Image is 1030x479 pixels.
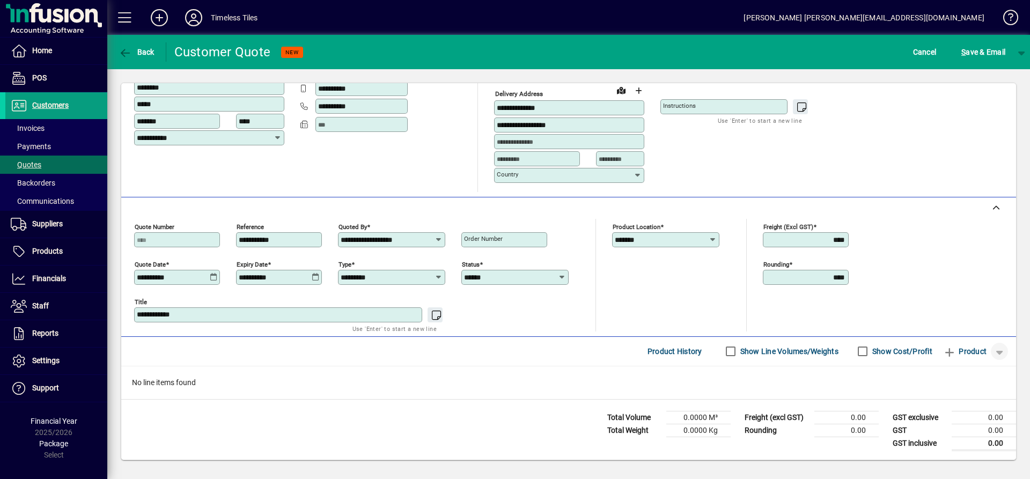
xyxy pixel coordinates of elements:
[5,156,107,174] a: Quotes
[870,346,932,357] label: Show Cost/Profit
[613,82,630,99] a: View on map
[121,366,1016,399] div: No line items found
[11,179,55,187] span: Backorders
[32,247,63,255] span: Products
[135,223,174,230] mat-label: Quote number
[938,342,992,361] button: Product
[11,142,51,151] span: Payments
[5,266,107,292] a: Financials
[135,298,147,305] mat-label: Title
[5,293,107,320] a: Staff
[630,82,647,99] button: Choose address
[5,137,107,156] a: Payments
[718,114,802,127] mat-hint: Use 'Enter' to start a new line
[135,260,166,268] mat-label: Quote date
[32,46,52,55] span: Home
[462,260,480,268] mat-label: Status
[5,211,107,238] a: Suppliers
[887,411,952,424] td: GST exclusive
[961,48,966,56] span: S
[11,160,41,169] span: Quotes
[952,411,1016,424] td: 0.00
[744,9,984,26] div: [PERSON_NAME] [PERSON_NAME][EMAIL_ADDRESS][DOMAIN_NAME]
[107,42,166,62] app-page-header-button: Back
[119,48,154,56] span: Back
[663,102,696,109] mat-label: Instructions
[31,417,77,425] span: Financial Year
[32,329,58,337] span: Reports
[211,9,257,26] div: Timeless Tiles
[952,437,1016,450] td: 0.00
[32,384,59,392] span: Support
[602,411,666,424] td: Total Volume
[910,42,939,62] button: Cancel
[814,424,879,437] td: 0.00
[602,424,666,437] td: Total Weight
[5,119,107,137] a: Invoices
[11,124,45,132] span: Invoices
[116,42,157,62] button: Back
[5,192,107,210] a: Communications
[763,260,789,268] mat-label: Rounding
[339,223,367,230] mat-label: Quoted by
[5,38,107,64] a: Home
[32,301,49,310] span: Staff
[32,356,60,365] span: Settings
[176,8,211,27] button: Profile
[285,49,299,56] span: NEW
[497,171,518,178] mat-label: Country
[961,43,1005,61] span: ave & Email
[739,424,814,437] td: Rounding
[814,411,879,424] td: 0.00
[339,260,351,268] mat-label: Type
[5,238,107,265] a: Products
[666,411,731,424] td: 0.0000 M³
[142,8,176,27] button: Add
[952,424,1016,437] td: 0.00
[32,274,66,283] span: Financials
[5,174,107,192] a: Backorders
[995,2,1017,37] a: Knowledge Base
[5,320,107,347] a: Reports
[887,424,952,437] td: GST
[739,411,814,424] td: Freight (excl GST)
[174,43,271,61] div: Customer Quote
[5,65,107,92] a: POS
[352,322,437,335] mat-hint: Use 'Enter' to start a new line
[913,43,937,61] span: Cancel
[32,219,63,228] span: Suppliers
[943,343,987,360] span: Product
[643,342,707,361] button: Product History
[237,260,268,268] mat-label: Expiry date
[738,346,838,357] label: Show Line Volumes/Weights
[5,375,107,402] a: Support
[763,223,813,230] mat-label: Freight (excl GST)
[648,343,702,360] span: Product History
[464,235,503,242] mat-label: Order number
[956,42,1011,62] button: Save & Email
[32,73,47,82] span: POS
[613,223,660,230] mat-label: Product location
[11,197,74,205] span: Communications
[32,101,69,109] span: Customers
[666,424,731,437] td: 0.0000 Kg
[887,437,952,450] td: GST inclusive
[39,439,68,448] span: Package
[237,223,264,230] mat-label: Reference
[5,348,107,374] a: Settings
